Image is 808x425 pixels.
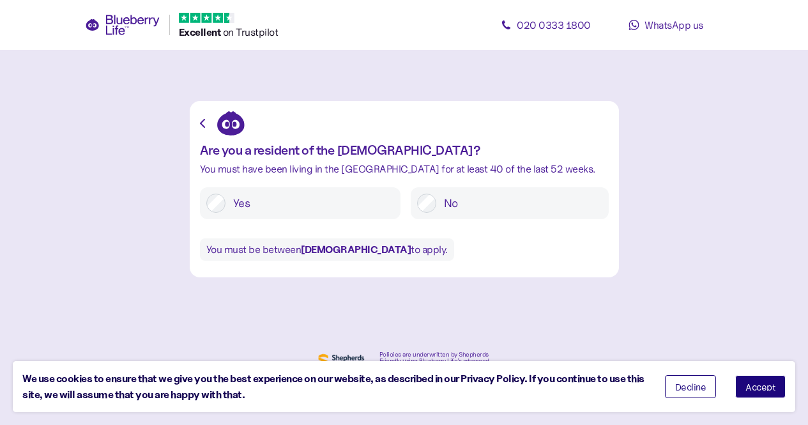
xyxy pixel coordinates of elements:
[665,375,717,398] button: Decline cookies
[200,143,609,157] div: Are you a resident of the [DEMOGRAPHIC_DATA]?
[517,19,591,31] span: 020 0333 1800
[200,238,454,261] div: You must be between to apply.
[316,351,367,371] img: Shephers Friendly
[735,375,786,398] button: Accept cookies
[675,382,706,391] span: Decline
[22,371,646,403] div: We use cookies to ensure that we give you the best experience on our website, as described in our...
[179,26,223,38] span: Excellent ️
[489,12,604,38] a: 020 0333 1800
[609,12,724,38] a: WhatsApp us
[225,194,394,213] label: Yes
[644,19,703,31] span: WhatsApp us
[223,26,278,38] span: on Trustpilot
[745,382,775,391] span: Accept
[379,352,493,371] div: Policies are underwritten by Shepherds Friendly using Blueberry Life’s advanced proprietary techn...
[436,194,602,213] label: No
[301,243,411,256] b: [DEMOGRAPHIC_DATA]
[200,164,609,174] div: You must have been living in the [GEOGRAPHIC_DATA] for at least 40 of the last 52 weeks.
